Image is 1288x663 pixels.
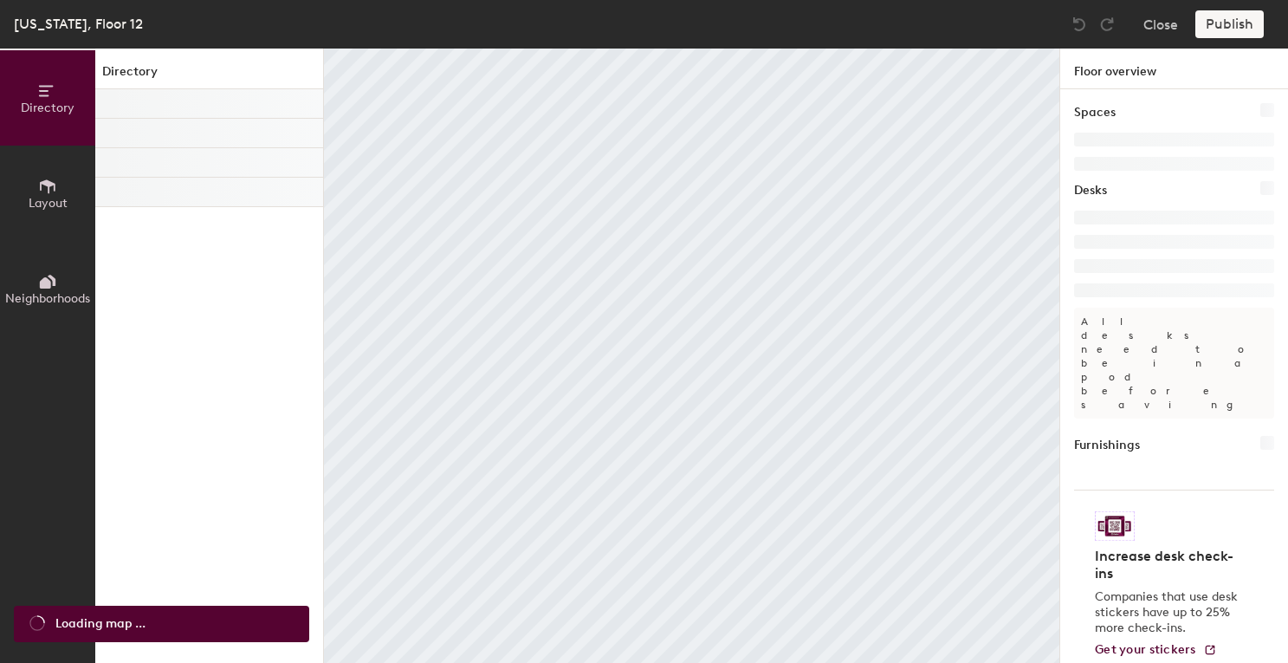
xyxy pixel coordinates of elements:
[1074,103,1116,122] h1: Spaces
[1095,511,1135,541] img: Sticker logo
[95,62,323,89] h1: Directory
[21,101,74,115] span: Directory
[14,13,143,35] div: [US_STATE], Floor 12
[55,614,146,634] span: Loading map ...
[1095,548,1243,582] h4: Increase desk check-ins
[1098,16,1116,33] img: Redo
[1095,642,1196,657] span: Get your stickers
[5,291,90,306] span: Neighborhoods
[1060,49,1288,89] h1: Floor overview
[1074,308,1274,419] p: All desks need to be in a pod before saving
[1095,643,1217,658] a: Get your stickers
[324,49,1059,663] canvas: Map
[1074,436,1140,455] h1: Furnishings
[1074,181,1107,200] h1: Desks
[1095,589,1243,636] p: Companies that use desk stickers have up to 25% more check-ins.
[1143,10,1178,38] button: Close
[29,196,68,211] span: Layout
[1071,16,1088,33] img: Undo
